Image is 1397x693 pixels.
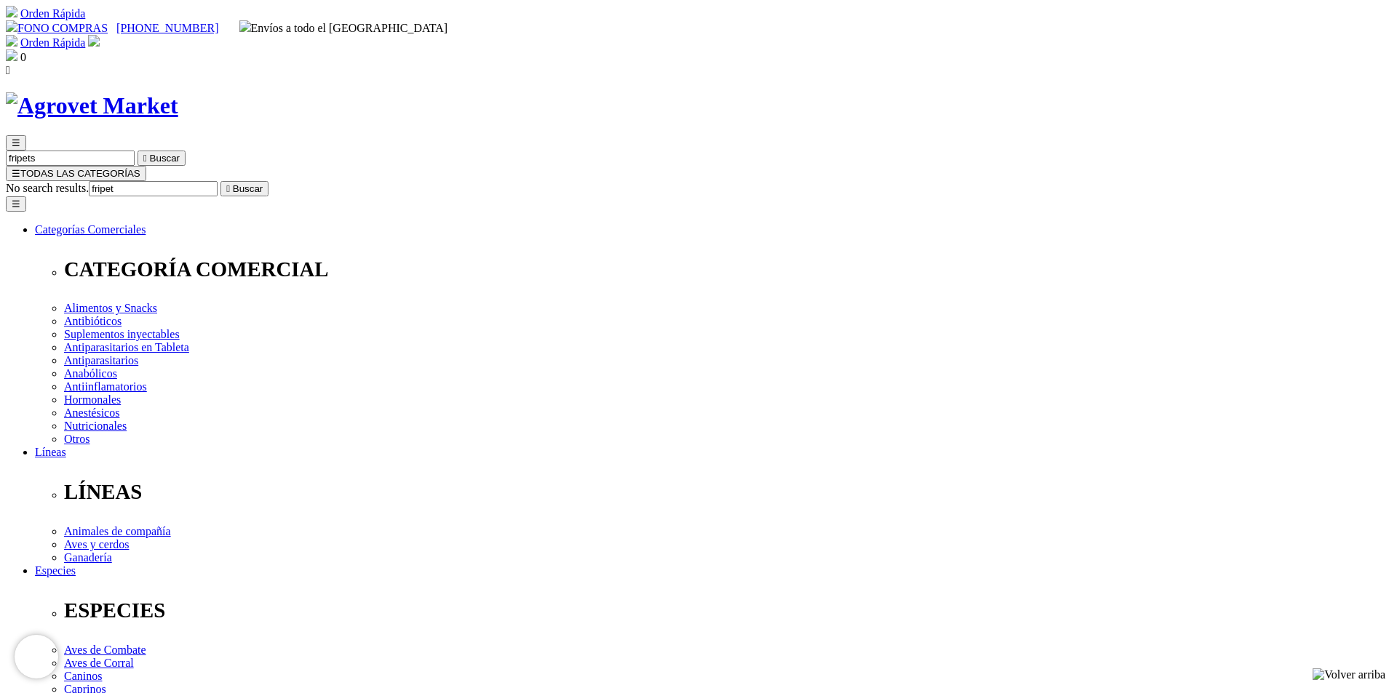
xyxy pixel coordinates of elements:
span: Buscar [150,153,180,164]
a: Aves y cerdos [64,538,129,550]
span: Envíos a todo el [GEOGRAPHIC_DATA] [239,22,448,34]
a: Anabólicos [64,367,117,380]
p: LÍNEAS [64,480,1391,504]
p: ESPECIES [64,598,1391,622]
input: Buscar [89,181,218,196]
img: shopping-bag.svg [6,49,17,61]
img: phone.svg [6,20,17,32]
button: ☰TODAS LAS CATEGORÍAS [6,166,146,181]
a: Anestésicos [64,406,119,419]
button:  Buscar [138,151,186,166]
a: Caninos [64,670,102,682]
img: delivery-truck.svg [239,20,251,32]
img: shopping-cart.svg [6,6,17,17]
span: Buscar [233,183,263,194]
a: Hormonales [64,393,121,406]
span: No search results. [6,182,89,194]
span: ☰ [12,168,20,179]
a: Líneas [35,446,66,458]
img: shopping-cart.svg [6,35,17,47]
i:  [226,183,230,194]
img: Agrovet Market [6,92,178,119]
iframe: Brevo live chat [15,635,58,678]
a: Otros [64,433,90,445]
a: Antiinflamatorios [64,380,147,393]
button: ☰ [6,135,26,151]
a: Antiparasitarios [64,354,138,366]
a: Suplementos inyectables [64,328,180,340]
a: [PHONE_NUMBER] [116,22,218,34]
a: Especies [35,564,76,577]
a: Ganadería [64,551,112,564]
a: Orden Rápida [20,36,85,49]
a: Aves de Corral [64,657,134,669]
a: Antiparasitarios en Tableta [64,341,189,353]
a: Orden Rápida [20,7,85,20]
button: ☰ [6,196,26,212]
img: user.svg [88,35,100,47]
span: 0 [20,51,26,63]
span: ☰ [12,137,20,148]
input: Buscar [6,151,135,166]
a: Nutricionales [64,420,127,432]
a: Animales de compañía [64,525,171,537]
a: FONO COMPRAS [6,22,108,34]
i:  [143,153,147,164]
a: Categorías Comerciales [35,223,146,236]
img: Volver arriba [1313,668,1385,681]
i:  [6,64,10,76]
a: Antibióticos [64,315,122,327]
a: Alimentos y Snacks [64,302,157,314]
button:  Buscar [220,181,268,196]
a: Aves de Combate [64,644,146,656]
p: CATEGORÍA COMERCIAL [64,257,1391,281]
a: Acceda a su cuenta de cliente [88,36,100,49]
